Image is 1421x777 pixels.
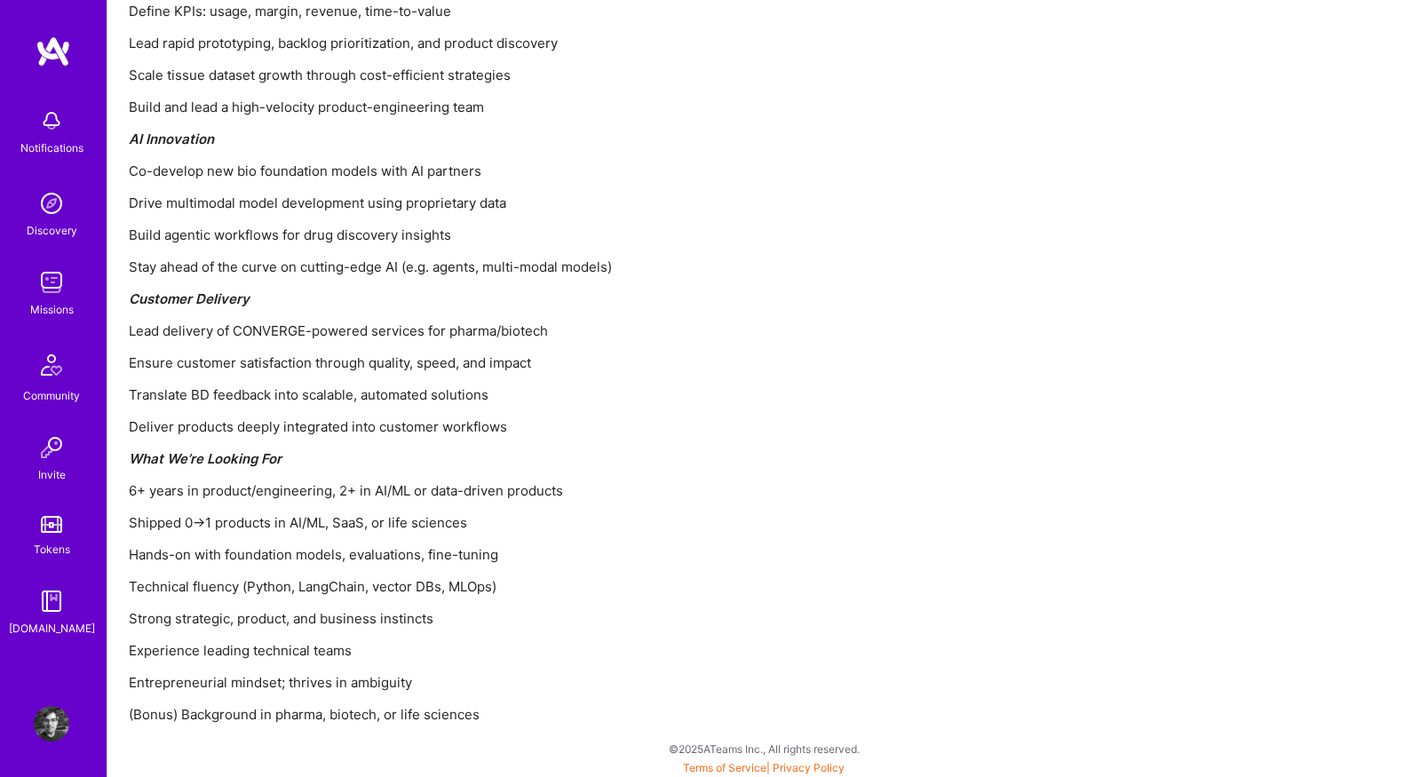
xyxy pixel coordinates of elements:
[129,353,1195,372] p: Ensure customer satisfaction through quality, speed, and impact
[129,641,1195,660] p: Experience leading technical teams
[34,540,70,559] div: Tokens
[129,258,1195,276] p: Stay ahead of the curve on cutting-edge AI (e.g. agents, multi-modal models)
[34,583,69,619] img: guide book
[129,290,250,307] em: Customer Delivery
[129,194,1195,212] p: Drive multimodal model development using proprietary data
[34,186,69,221] img: discovery
[23,386,80,405] div: Community
[36,36,71,67] img: logo
[129,417,1195,436] p: Deliver products deeply integrated into customer workflows
[773,761,845,774] a: Privacy Policy
[30,344,73,386] img: Community
[129,545,1195,564] p: Hands-on with foundation models, evaluations, fine-tuning
[20,139,83,157] div: Notifications
[129,226,1195,244] p: Build agentic workflows for drug discovery insights
[683,761,766,774] a: Terms of Service
[129,705,1195,724] p: (Bonus) Background in pharma, biotech, or life sciences
[129,609,1195,628] p: Strong strategic, product, and business instincts
[129,577,1195,596] p: Technical fluency (Python, LangChain, vector DBs, MLOps)
[29,706,74,741] a: User Avatar
[129,513,1195,532] p: Shipped 0→1 products in AI/ML, SaaS, or life sciences
[34,103,69,139] img: bell
[9,619,95,638] div: [DOMAIN_NAME]
[129,321,1195,340] p: Lead delivery of CONVERGE-powered services for pharma/biotech
[129,162,1195,180] p: Co-develop new bio foundation models with AI partners
[38,465,66,484] div: Invite
[129,450,282,467] em: What We’re Looking For
[30,300,74,319] div: Missions
[129,2,1195,20] p: Define KPIs: usage, margin, revenue, time-to-value
[129,481,1195,500] p: 6+ years in product/engineering, 2+ in AI/ML or data-driven products
[129,66,1195,84] p: Scale tissue dataset growth through cost-efficient strategies
[683,761,845,774] span: |
[34,265,69,300] img: teamwork
[34,430,69,465] img: Invite
[129,98,1195,116] p: Build and lead a high-velocity product-engineering team
[129,385,1195,404] p: Translate BD feedback into scalable, automated solutions
[41,516,62,533] img: tokens
[129,34,1195,52] p: Lead rapid prototyping, backlog prioritization, and product discovery
[129,673,1195,692] p: Entrepreneurial mindset; thrives in ambiguity
[34,706,69,741] img: User Avatar
[27,221,77,240] div: Discovery
[129,131,214,147] em: AI Innovation
[107,726,1421,771] div: © 2025 ATeams Inc., All rights reserved.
